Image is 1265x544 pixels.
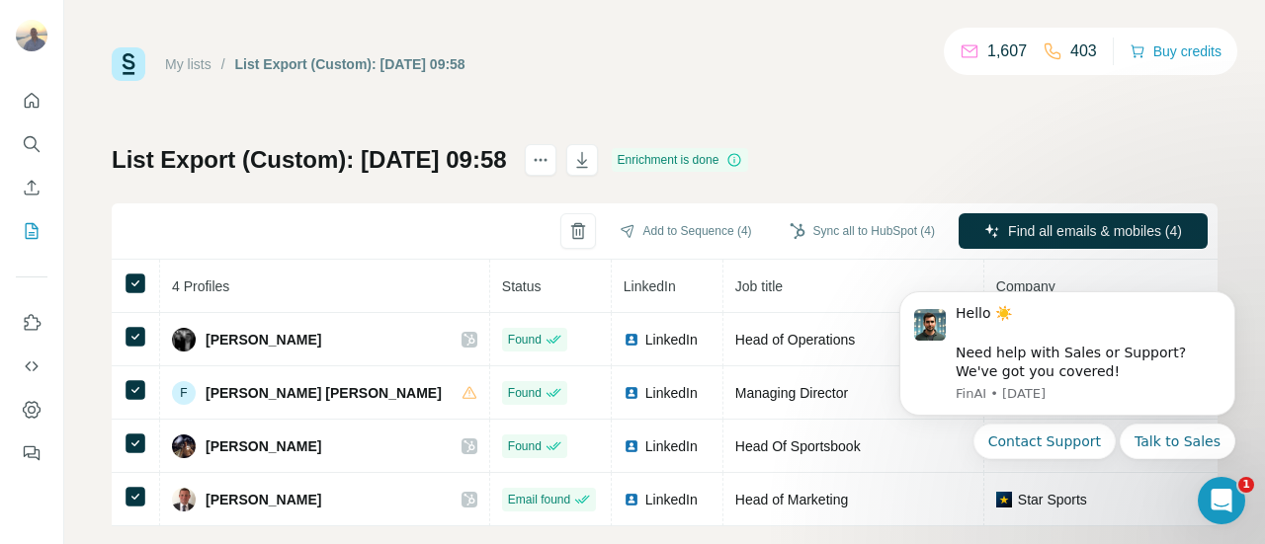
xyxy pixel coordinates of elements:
[1070,39,1097,63] p: 403
[112,47,145,81] img: Surfe Logo
[1130,38,1222,65] button: Buy credits
[16,213,47,249] button: My lists
[1238,477,1254,493] span: 1
[624,438,639,454] img: LinkedIn logo
[645,436,698,456] span: LinkedIn
[16,305,47,341] button: Use Surfe on LinkedIn
[206,383,442,403] span: [PERSON_NAME] [PERSON_NAME]
[221,54,225,74] li: /
[996,492,1012,507] img: company-logo
[508,331,542,349] span: Found
[235,54,465,74] div: List Export (Custom): [DATE] 09:58
[1018,490,1087,509] span: Star Sports
[624,278,676,294] span: LinkedIn
[16,126,47,162] button: Search
[645,383,698,403] span: LinkedIn
[172,488,196,511] img: Avatar
[645,330,698,350] span: LinkedIn
[508,384,542,402] span: Found
[508,491,570,508] span: Email found
[735,332,855,348] span: Head of Operations
[776,216,949,246] button: Sync all to HubSpot (4)
[735,278,783,294] span: Job title
[624,492,639,507] img: LinkedIn logo
[612,148,749,172] div: Enrichment is done
[172,381,196,405] div: F
[206,436,321,456] span: [PERSON_NAME]
[987,39,1027,63] p: 1,607
[624,332,639,348] img: LinkedIn logo
[172,434,196,458] img: Avatar
[172,278,229,294] span: 4 Profiles
[624,385,639,401] img: LinkedIn logo
[645,490,698,509] span: LinkedIn
[508,437,542,455] span: Found
[525,144,556,176] button: actions
[206,330,321,350] span: [PERSON_NAME]
[16,349,47,384] button: Use Surfe API
[172,328,196,351] img: Avatar
[206,490,321,509] span: [PERSON_NAME]
[16,170,47,205] button: Enrich CSV
[735,385,848,401] span: Managing Director
[606,216,766,246] button: Add to Sequence (4)
[16,20,47,51] img: Avatar
[959,213,1208,249] button: Find all emails & mobiles (4)
[165,56,211,72] a: My lists
[735,438,861,454] span: Head Of Sportsbook
[870,275,1265,471] iframe: Intercom notifications message
[112,144,507,176] h1: List Export (Custom): [DATE] 09:58
[16,435,47,471] button: Feedback
[1198,477,1245,524] iframe: Intercom live chat
[16,392,47,427] button: Dashboard
[16,83,47,118] button: Quick start
[1008,221,1182,241] span: Find all emails & mobiles (4)
[735,492,848,507] span: Head of Marketing
[502,278,542,294] span: Status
